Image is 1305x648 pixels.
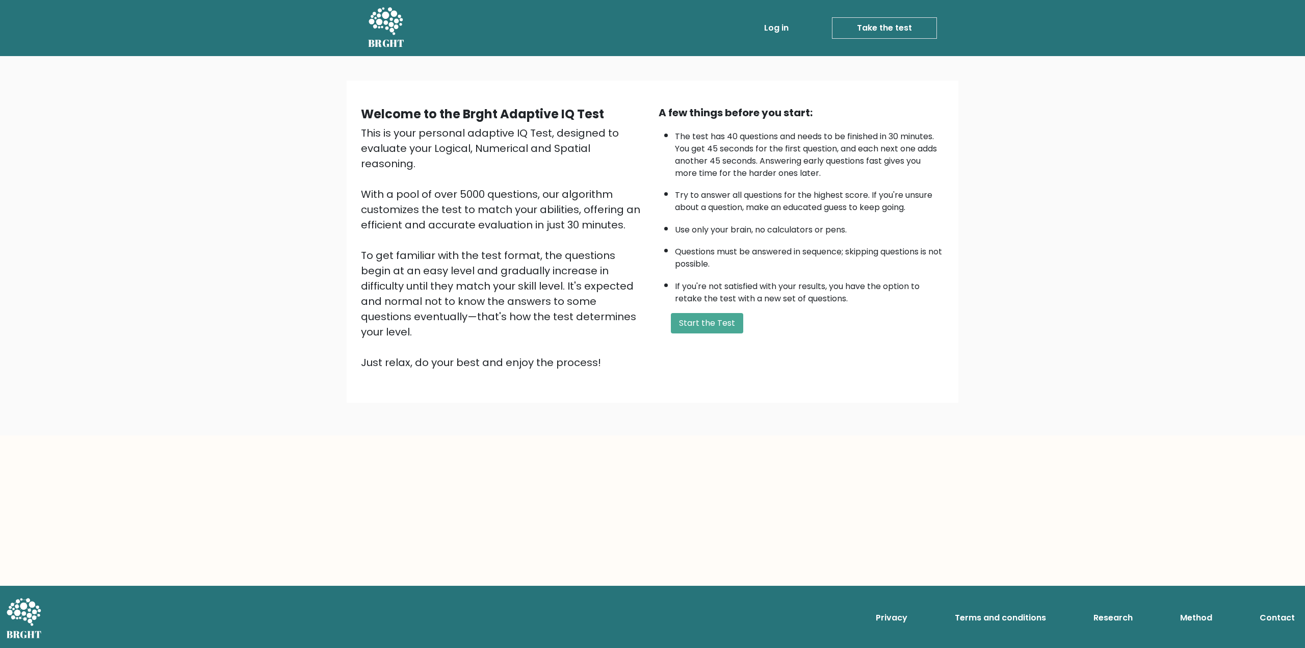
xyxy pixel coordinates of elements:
a: Method [1176,608,1216,628]
div: A few things before you start: [659,105,944,120]
div: This is your personal adaptive IQ Test, designed to evaluate your Logical, Numerical and Spatial ... [361,125,646,370]
a: Privacy [872,608,911,628]
li: The test has 40 questions and needs to be finished in 30 minutes. You get 45 seconds for the firs... [675,125,944,179]
a: Log in [760,18,793,38]
a: Research [1089,608,1137,628]
h5: BRGHT [368,37,405,49]
li: Try to answer all questions for the highest score. If you're unsure about a question, make an edu... [675,184,944,214]
a: Take the test [832,17,937,39]
li: Questions must be answered in sequence; skipping questions is not possible. [675,241,944,270]
a: Contact [1256,608,1299,628]
a: BRGHT [368,4,405,52]
li: Use only your brain, no calculators or pens. [675,219,944,236]
a: Terms and conditions [951,608,1050,628]
li: If you're not satisfied with your results, you have the option to retake the test with a new set ... [675,275,944,305]
b: Welcome to the Brght Adaptive IQ Test [361,106,604,122]
button: Start the Test [671,313,743,333]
